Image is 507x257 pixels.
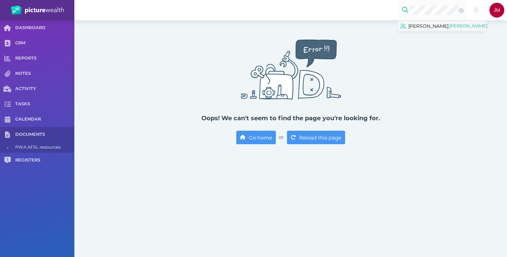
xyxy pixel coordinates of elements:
[279,134,284,140] span: or
[236,131,276,144] a: Go home
[297,134,345,141] span: Reload this page
[11,5,64,15] img: PW
[449,23,487,28] span: [PERSON_NAME]
[15,56,74,61] span: REPORTS
[15,142,72,153] span: PWA AFSL resources
[15,25,74,31] span: DASHBOARD
[408,22,449,30] span: [PERSON_NAME]
[458,7,464,13] button: Clear
[15,116,74,122] span: CALENDAR
[15,157,74,163] span: REGISTERS
[15,86,74,92] span: ACTIVITY
[493,7,500,13] span: JM
[15,40,74,46] span: CRM
[287,131,345,144] button: Reload this page
[201,114,380,122] span: Oops! We can't seem to find the page you're looking for.
[15,101,74,107] span: TASKS
[489,3,504,18] div: Jonathon Martino
[398,21,486,31] a: [PERSON_NAME][PERSON_NAME]
[241,39,341,100] img: Error
[247,134,275,141] span: Go home
[15,132,74,137] span: DOCUMENTS
[15,71,74,77] span: NOTES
